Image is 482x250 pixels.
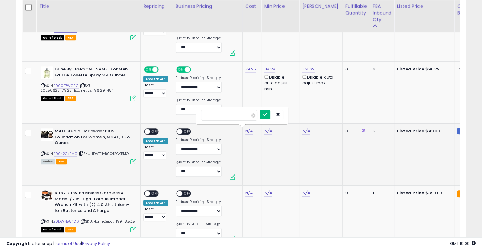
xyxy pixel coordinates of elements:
[41,66,53,79] img: 31P9TZmmcQL._SL40_.jpg
[41,128,136,163] div: ASIN:
[245,66,256,72] a: 79.25
[177,67,185,72] span: ON
[56,159,67,164] span: FBA
[143,200,168,206] div: Amazon AI *
[373,190,389,196] div: 1
[6,241,110,247] div: seller snap | |
[143,83,168,97] div: Preset:
[54,151,77,156] a: B0042CKBMO
[145,67,152,72] span: ON
[41,35,64,40] span: All listings that are currently out of stock and unavailable for purchase on Amazon
[397,128,449,134] div: $49.00
[158,67,168,72] span: OFF
[245,128,253,134] a: N/A
[41,227,64,232] span: All listings that are currently out of stock and unavailable for purchase on Amazon
[302,3,340,10] div: [PERSON_NAME]
[176,200,222,204] label: Business Repricing Strategy:
[65,96,76,101] span: FBA
[182,129,192,134] span: OFF
[82,241,110,247] a: Privacy Policy
[264,128,272,134] a: N/A
[150,191,160,196] span: OFF
[143,138,168,144] div: Amazon AI *
[176,222,222,226] label: Quantity Discount Strategy:
[345,3,367,16] div: Fulfillable Quantity
[457,190,469,197] small: FBA
[150,129,160,134] span: OFF
[264,3,297,10] div: Min Price
[345,190,365,196] div: 0
[397,66,449,72] div: $96.29
[143,207,168,221] div: Preset:
[176,138,222,142] label: Business Repricing Strategy:
[41,190,136,231] div: ASIN:
[450,241,476,247] span: 2025-08-11 19:09 GMT
[182,191,192,196] span: OFF
[41,66,136,100] div: ASIN:
[176,76,222,80] label: Business Repricing Strategy:
[55,66,132,80] b: Dune By [PERSON_NAME] For Men. Eau De Toilette Spray 3.4 Ounces
[397,66,426,72] b: Listed Price:
[54,83,79,88] a: B000E7WG9C
[55,128,132,148] b: MAC Studio Fix Powder Plus Foundation for Women, NC40, 0.52 Ounce
[41,96,64,101] span: All listings that are currently out of stock and unavailable for purchase on Amazon
[65,227,76,232] span: FBA
[41,83,114,93] span: | SKU: 20250625_79.25_Ecometics_96.29_484
[302,128,310,134] a: N/A
[245,3,259,10] div: Cost
[80,219,135,224] span: | SKU: HomeDepot_199_8.5.25
[78,27,127,32] span: | SKU: [DATE]-B006JXWVF4
[264,190,272,196] a: N/A
[264,66,275,72] a: 118.28
[6,241,29,247] strong: Copyright
[41,159,55,164] span: All listings currently available for purchase on Amazon
[345,128,365,134] div: 0
[78,151,129,156] span: | SKU: [DATE]-B0042CKBMO
[143,76,168,82] div: Amazon AI *
[176,36,222,40] label: Quantity Discount Strategy:
[373,66,389,72] div: 6
[245,190,253,196] a: N/A
[397,190,426,196] b: Listed Price:
[457,128,469,134] small: FBM
[55,190,132,215] b: RIDGID 18V Brushless Cordless 4-Mode 1/2 in. High-Torque Impact Wrench Kit with (2) 4.0 Ah Lithiu...
[190,67,200,72] span: OFF
[143,3,170,10] div: Repricing
[345,66,365,72] div: 0
[397,3,452,10] div: Listed Price
[397,128,426,134] b: Listed Price:
[41,128,53,141] img: 41VNbQ1GwKL._SL40_.jpg
[302,190,310,196] a: N/A
[41,190,53,201] img: 51DyqnS-6bL._SL40_.jpg
[373,3,392,23] div: FBA inbound Qty
[302,66,315,72] a: 174.22
[39,3,138,10] div: Title
[65,35,76,40] span: FBA
[397,190,449,196] div: $399.00
[176,160,222,164] label: Quantity Discount Strategy:
[143,145,168,159] div: Preset:
[41,4,136,40] div: ASIN:
[176,3,240,10] div: Business Pricing
[373,128,389,134] div: 5
[176,98,222,102] label: Quantity Discount Strategy:
[54,241,81,247] a: Terms of Use
[264,74,294,92] div: Disable auto adjust min
[459,66,466,72] span: N/A
[54,219,79,224] a: B0DWN584Q6
[302,74,337,86] div: Disable auto adjust max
